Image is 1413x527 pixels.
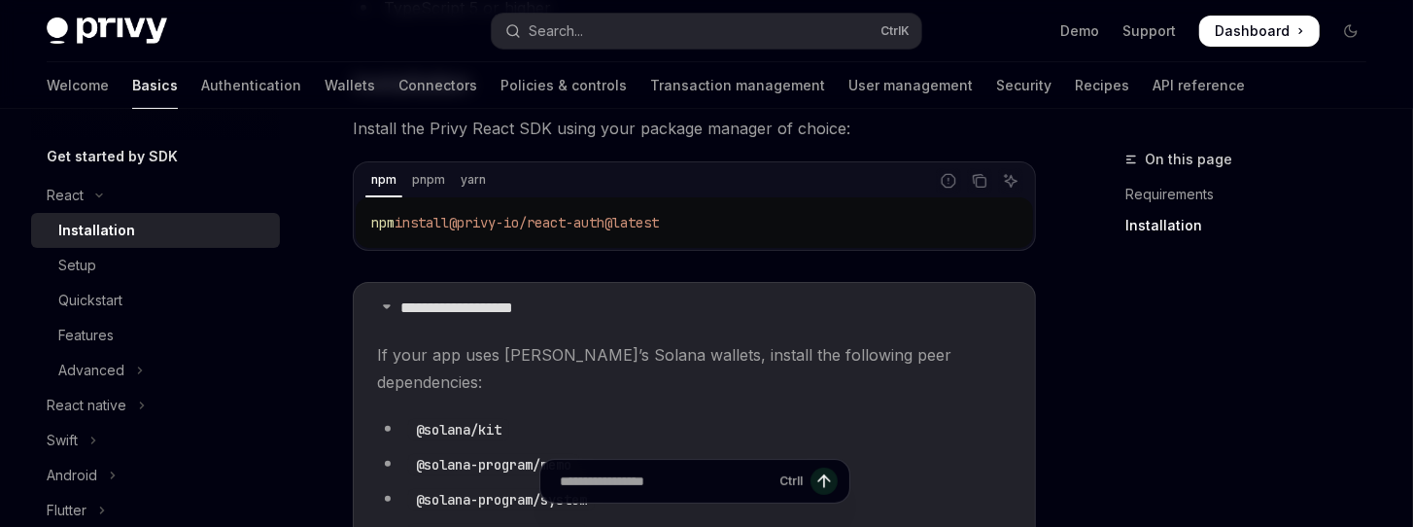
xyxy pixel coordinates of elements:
a: Transaction management [650,62,825,109]
a: Demo [1060,21,1099,41]
button: Toggle Advanced section [31,353,280,388]
a: Quickstart [31,283,280,318]
button: Toggle Android section [31,458,280,493]
h5: Get started by SDK [47,145,178,168]
code: @solana/kit [408,419,509,440]
button: Copy the contents from the code block [967,168,992,193]
a: Wallets [325,62,375,109]
a: Policies & controls [500,62,627,109]
div: React [47,184,84,207]
a: Features [31,318,280,353]
button: Toggle Swift section [31,423,280,458]
a: User management [848,62,973,109]
div: Flutter [47,499,86,522]
button: Toggle React section [31,178,280,213]
code: @solana-program/memo [408,454,579,475]
div: Installation [58,219,135,242]
button: Toggle dark mode [1335,16,1366,47]
button: Open search [492,14,921,49]
a: Recipes [1075,62,1129,109]
a: Installation [31,213,280,248]
a: Support [1122,21,1176,41]
a: Setup [31,248,280,283]
span: Dashboard [1215,21,1290,41]
div: Search... [529,19,583,43]
button: Report incorrect code [936,168,961,193]
div: Swift [47,429,78,452]
a: Authentication [201,62,301,109]
div: Quickstart [58,289,122,312]
a: Security [996,62,1051,109]
span: install [395,214,449,231]
span: Ctrl K [880,23,910,39]
a: Requirements [1125,179,1382,210]
div: yarn [455,168,492,192]
button: Ask AI [998,168,1023,193]
span: npm [371,214,395,231]
div: React native [47,394,126,417]
a: Installation [1125,210,1382,241]
div: npm [365,168,402,192]
div: Setup [58,254,96,277]
a: Dashboard [1199,16,1320,47]
span: Install the Privy React SDK using your package manager of choice: [353,115,1036,142]
a: Connectors [398,62,477,109]
a: Basics [132,62,178,109]
button: Send message [810,468,838,495]
img: dark logo [47,18,167,45]
div: Advanced [58,359,124,382]
a: Welcome [47,62,109,109]
div: Features [58,324,114,347]
input: Ask a question... [560,460,772,503]
button: Toggle React native section [31,388,280,423]
a: API reference [1153,62,1245,109]
span: On this page [1145,148,1232,171]
span: @privy-io/react-auth@latest [449,214,659,231]
div: Android [47,464,97,487]
div: pnpm [406,168,451,192]
span: If your app uses [PERSON_NAME]’s Solana wallets, install the following peer dependencies: [377,341,1012,396]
